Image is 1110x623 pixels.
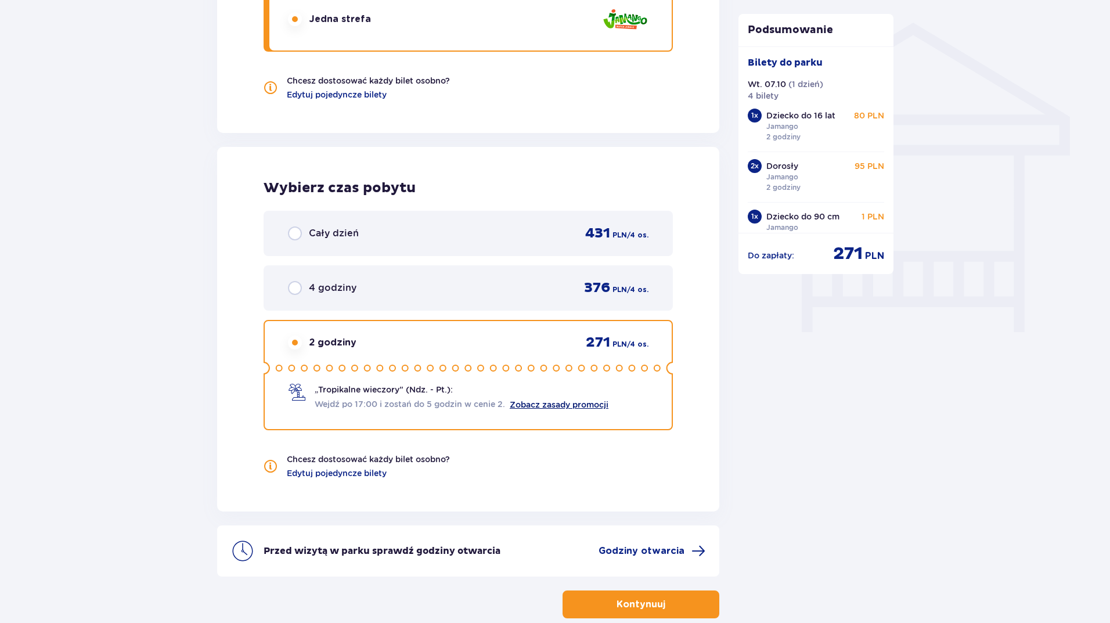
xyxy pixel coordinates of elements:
span: 271 [833,243,863,265]
p: Chcesz dostosować każdy bilet osobno? [287,453,450,465]
span: 271 [586,334,610,351]
p: ( 1 dzień ) [788,78,823,90]
span: 376 [584,279,610,297]
p: 95 PLN [855,160,884,172]
p: Przed wizytą w parku sprawdź godziny otwarcia [264,545,500,557]
span: PLN [612,230,627,240]
a: Edytuj pojedyncze bilety [287,467,387,479]
span: Wejdź po 17:00 i zostań do 5 godzin w cenie 2. [315,398,505,410]
a: Zobacz zasady promocji [510,400,608,409]
span: PLN [612,339,627,350]
p: 2 godziny [766,182,801,193]
p: Do zapłaty : [748,250,794,261]
span: Godziny otwarcia [599,545,684,557]
span: PLN [612,285,627,295]
p: Chcesz dostosować każdy bilet osobno? [287,75,450,87]
p: 4 bilety [748,90,779,102]
div: 2 x [748,159,762,173]
span: 431 [585,225,610,242]
span: / 4 os. [627,230,648,240]
p: Wt. 07.10 [748,78,786,90]
button: Kontynuuj [563,590,719,618]
span: / 4 os. [627,339,648,350]
span: / 4 os. [627,285,648,295]
p: Podsumowanie [738,23,894,37]
p: Jamango [766,222,798,233]
p: Jamango [766,121,798,132]
span: „Tropikalne wieczory" (Ndz. - Pt.): [315,384,453,395]
p: Dziecko do 90 cm [766,211,839,222]
span: Jedna strefa [309,13,371,26]
p: Dziecko do 16 lat [766,110,835,121]
p: Bilety do parku [748,56,823,69]
img: Jamango [602,3,648,36]
p: 80 PLN [854,110,884,121]
div: 1 x [748,109,762,123]
a: Godziny otwarcia [599,544,705,558]
p: 2 godziny [766,132,801,142]
span: 4 godziny [309,282,356,294]
p: Jamango [766,172,798,182]
span: Cały dzień [309,227,359,240]
a: Edytuj pojedyncze bilety [287,89,387,100]
p: Kontynuuj [617,598,665,611]
p: Dorosły [766,160,798,172]
h2: Wybierz czas pobytu [264,179,673,197]
span: PLN [865,250,884,262]
span: 2 godziny [309,336,356,349]
div: 1 x [748,210,762,224]
p: 1 PLN [862,211,884,222]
